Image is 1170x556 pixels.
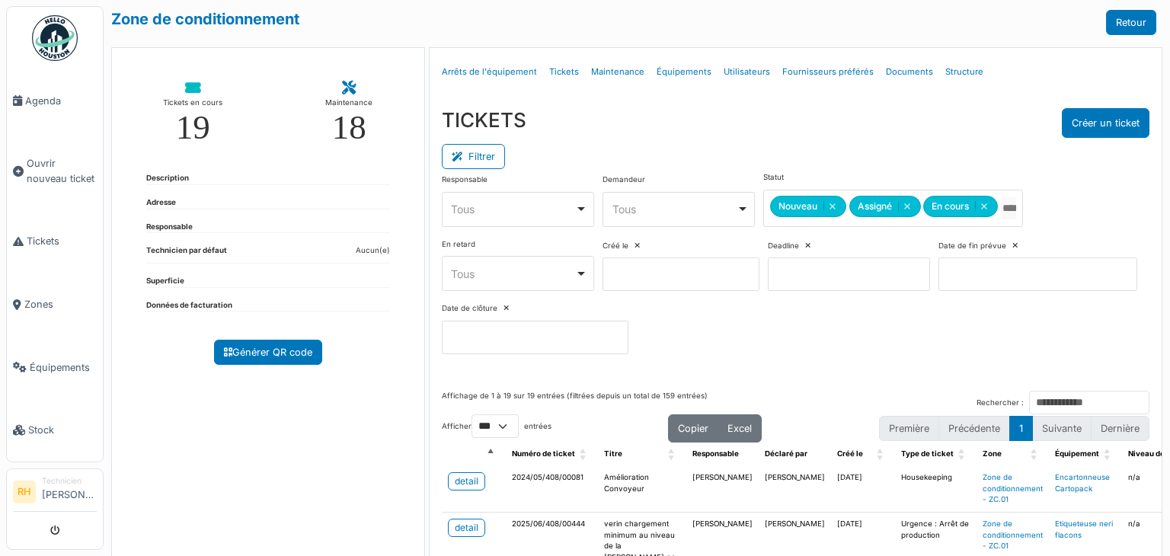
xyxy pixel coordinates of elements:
span: Agenda [25,94,97,108]
div: Tous [451,201,575,217]
a: Stock [7,399,103,462]
span: Numéro de ticket [512,449,575,458]
a: Maintenance [585,54,651,90]
a: Etiqueteuse neri flacons [1055,519,1113,539]
span: Copier [678,423,708,434]
label: Rechercher : [977,398,1024,409]
dt: Technicien par défaut [146,245,227,263]
div: Maintenance [325,95,372,110]
span: Équipements [30,360,97,375]
div: Nouveau [770,196,846,217]
dd: Aucun(e) [356,245,390,257]
a: detail [448,472,485,490]
div: Technicien [42,475,97,487]
span: Déclaré par [765,449,807,458]
a: Structure [939,54,989,90]
span: Zones [24,297,97,312]
a: Équipements [7,336,103,399]
span: Tickets [27,234,97,248]
a: Encartonneuse Cartopack [1055,473,1110,493]
a: Zone de conditionnement [111,10,299,28]
span: Type de ticket [901,449,954,458]
span: Zone: Activate to sort [1031,443,1040,466]
label: Deadline [768,241,799,252]
button: Remove item: 'ongoing' [975,201,993,212]
a: Zones [7,273,103,336]
label: Date de clôture [442,303,497,315]
span: Titre [604,449,622,458]
div: Tous [451,266,575,282]
a: Générer QR code [214,340,322,365]
dt: Données de facturation [146,300,232,312]
dt: Description [146,173,189,184]
td: Housekeeping [895,466,977,513]
div: Assigné [849,196,921,217]
a: Ouvrir nouveau ticket [7,133,103,210]
div: 18 [332,110,366,145]
h3: TICKETS [442,108,526,132]
a: Tickets [543,54,585,90]
button: 1 [1009,416,1033,441]
span: Titre: Activate to sort [668,443,677,466]
td: 2024/05/408/00081 [506,466,598,513]
img: Badge_color-CXgf-gQk.svg [32,15,78,61]
a: Documents [880,54,939,90]
button: Filtrer [442,144,505,169]
td: [PERSON_NAME] [686,466,759,513]
span: Stock [28,423,97,437]
span: Ouvrir nouveau ticket [27,156,97,185]
span: Type de ticket: Activate to sort [958,443,967,466]
button: Créer un ticket [1062,108,1149,138]
a: Tickets en cours 19 [151,69,235,157]
span: Créé le: Activate to sort [877,443,886,466]
div: En cours [923,196,998,217]
a: detail [448,519,485,537]
a: Zone de conditionnement - ZC.01 [983,473,1043,503]
a: Agenda [7,69,103,133]
button: Remove item: 'assigned' [898,201,916,212]
a: Tickets [7,210,103,273]
button: Excel [718,414,762,443]
label: Demandeur [603,174,645,186]
label: Responsable [442,174,487,186]
div: Tous [612,201,737,217]
li: [PERSON_NAME] [42,475,97,508]
li: RH [13,481,36,503]
div: Affichage de 1 à 19 sur 19 entrées (filtrées depuis un total de 159 entrées) [442,391,708,414]
div: detail [455,521,478,535]
a: Zone de conditionnement - ZC.01 [983,519,1043,550]
select: Afficherentrées [472,414,519,438]
a: Arrêts de l'équipement [436,54,543,90]
nav: pagination [879,416,1149,441]
button: Remove item: 'new' [823,201,841,212]
label: Date de fin prévue [938,241,1006,252]
dt: Superficie [146,276,184,287]
td: [PERSON_NAME] [759,466,831,513]
span: Créé le [837,449,863,458]
label: Créé le [603,241,628,252]
span: Responsable [692,449,739,458]
div: detail [455,475,478,488]
span: Zone [983,449,1002,458]
label: Statut [763,172,784,184]
button: Copier [668,414,718,443]
span: Équipement: Activate to sort [1104,443,1113,466]
td: [DATE] [831,466,895,513]
span: Équipement [1055,449,1099,458]
td: Amélioration Convoyeur [598,466,686,513]
a: Fournisseurs préférés [776,54,880,90]
div: Tickets en cours [163,95,222,110]
dt: Responsable [146,222,193,233]
div: 19 [176,110,210,145]
a: Maintenance 18 [313,69,385,157]
a: Retour [1106,10,1156,35]
span: Numéro de ticket: Activate to sort [580,443,589,466]
span: Excel [727,423,752,434]
a: RH Technicien[PERSON_NAME] [13,475,97,512]
label: Afficher entrées [442,414,551,438]
input: Tous [1001,197,1016,219]
dt: Adresse [146,197,176,209]
label: En retard [442,239,475,251]
a: Utilisateurs [718,54,776,90]
a: Équipements [651,54,718,90]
